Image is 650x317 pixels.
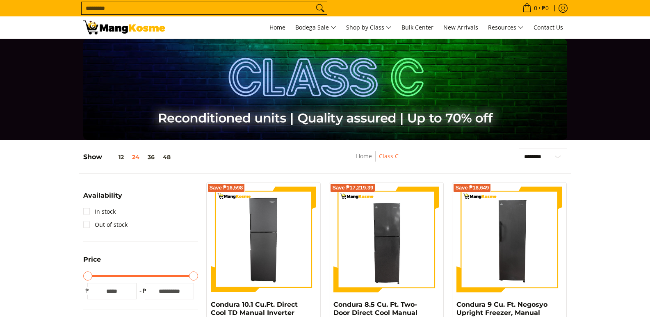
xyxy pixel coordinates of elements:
span: Availability [83,192,122,199]
a: Contact Us [529,16,567,39]
a: Home [265,16,290,39]
a: Bodega Sale [291,16,340,39]
span: Save ₱17,219.39 [332,185,373,190]
span: Contact Us [534,23,563,31]
a: Class C [379,152,399,160]
span: Bulk Center [401,23,433,31]
a: Home [356,152,372,160]
a: New Arrivals [439,16,482,39]
span: Bodega Sale [295,23,336,33]
button: Search [314,2,327,14]
span: ₱ [141,287,149,295]
a: In stock [83,205,116,218]
button: 12 [102,154,128,160]
a: Out of stock [83,218,128,231]
h5: Show [83,153,175,161]
button: 24 [128,154,144,160]
span: Resources [488,23,524,33]
span: Home [269,23,285,31]
button: 48 [159,154,175,160]
summary: Open [83,256,101,269]
nav: Main Menu [173,16,567,39]
a: Resources [484,16,528,39]
span: ₱0 [541,5,550,11]
span: New Arrivals [443,23,478,31]
span: Shop by Class [346,23,392,33]
span: Price [83,256,101,263]
span: ₱ [83,287,91,295]
summary: Open [83,192,122,205]
nav: Breadcrumbs [306,151,449,170]
span: • [520,4,551,13]
button: 36 [144,154,159,160]
img: Condura 8.5 Cu. Ft. Two-Door Direct Cool Manual Defrost Inverter Refrigerator, CTD800MNI-A (Class C) [333,187,439,292]
span: Save ₱18,649 [455,185,489,190]
img: Condura 9 Cu. Ft. Negosyo Upright Freezer, Manual Inverter Refrigerator, Iron Gray, CUF1000MNI-A ... [456,187,562,292]
img: Condura 10.1 Cu.Ft. Direct Cool TD Manual Inverter Refrigerator, Midnight Sapphire CTD102MNi (Cla... [211,187,317,292]
a: Bulk Center [397,16,438,39]
a: Shop by Class [342,16,396,39]
span: 0 [533,5,538,11]
span: Save ₱16,598 [210,185,243,190]
img: Class C Home &amp; Business Appliances: Up to 70% Off l Mang Kosme [83,21,165,34]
